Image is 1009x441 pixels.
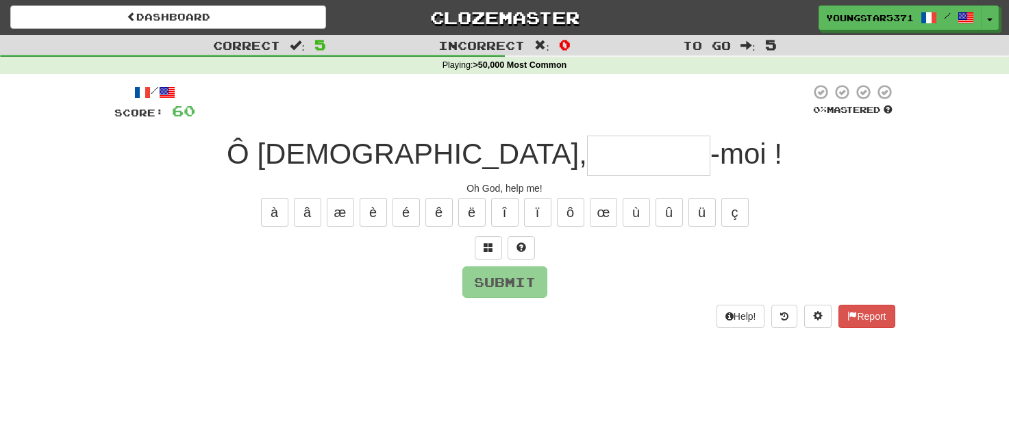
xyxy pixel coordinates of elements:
span: -moi ! [710,138,782,170]
span: YoungStar5371 [826,12,914,24]
button: à [261,198,288,227]
span: Score: [114,107,164,118]
button: Switch sentence to multiple choice alt+p [475,236,502,260]
button: ç [721,198,749,227]
button: æ [327,198,354,227]
a: YoungStar5371 / [819,5,982,30]
button: é [393,198,420,227]
button: â [294,198,321,227]
span: 0 [559,36,571,53]
button: ü [688,198,716,227]
span: : [534,40,549,51]
button: ï [524,198,551,227]
div: Mastered [810,104,895,116]
button: Submit [462,266,547,298]
div: Oh God, help me! [114,181,895,195]
button: î [491,198,519,227]
span: : [290,40,305,51]
button: Round history (alt+y) [771,305,797,328]
button: Single letter hint - you only get 1 per sentence and score half the points! alt+h [508,236,535,260]
button: ù [623,198,650,227]
span: : [740,40,756,51]
button: û [656,198,683,227]
span: 0 % [813,104,827,115]
div: / [114,84,195,101]
button: Help! [717,305,765,328]
a: Clozemaster [347,5,662,29]
span: 5 [765,36,777,53]
button: è [360,198,387,227]
button: ô [557,198,584,227]
button: Report [838,305,895,328]
span: Incorrect [438,38,525,52]
span: 5 [314,36,326,53]
strong: >50,000 Most Common [473,60,566,70]
button: ê [425,198,453,227]
button: œ [590,198,617,227]
span: Ô [DEMOGRAPHIC_DATA], [227,138,587,170]
button: ë [458,198,486,227]
a: Dashboard [10,5,326,29]
span: To go [683,38,731,52]
span: 60 [172,102,195,119]
span: Correct [213,38,280,52]
span: / [944,11,951,21]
